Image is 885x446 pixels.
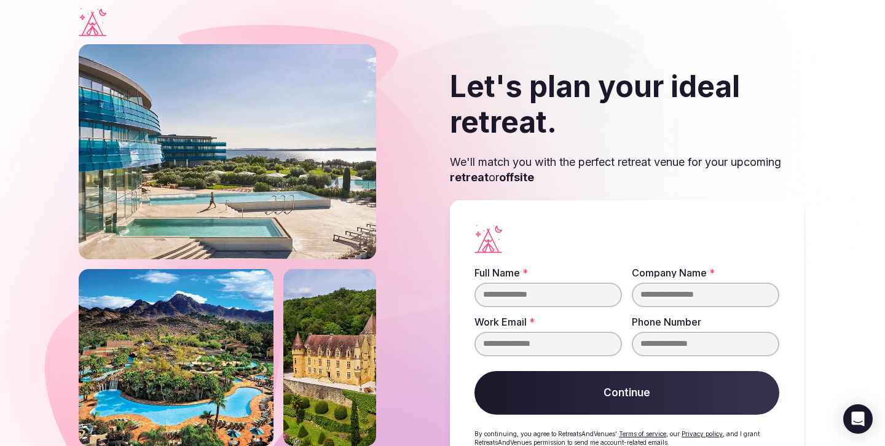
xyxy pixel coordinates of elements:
p: We'll match you with the perfect retreat venue for your upcoming or [450,154,804,185]
label: Company Name [632,268,779,278]
label: Work Email [474,317,622,327]
h2: Let's plan your ideal retreat. [450,69,804,139]
img: Falkensteiner outdoor resort with pools [79,38,376,253]
div: Open Intercom Messenger [843,404,873,434]
strong: retreat [450,171,489,184]
a: Terms of service [619,430,666,437]
button: Continue [474,371,779,415]
label: Full Name [474,268,622,278]
a: Visit the homepage [79,8,106,36]
img: Castle on a slope [283,263,376,440]
a: Privacy policy [682,430,723,437]
img: Phoenix river ranch resort [79,263,273,440]
label: Phone Number [632,317,779,327]
strong: offsite [499,171,534,184]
